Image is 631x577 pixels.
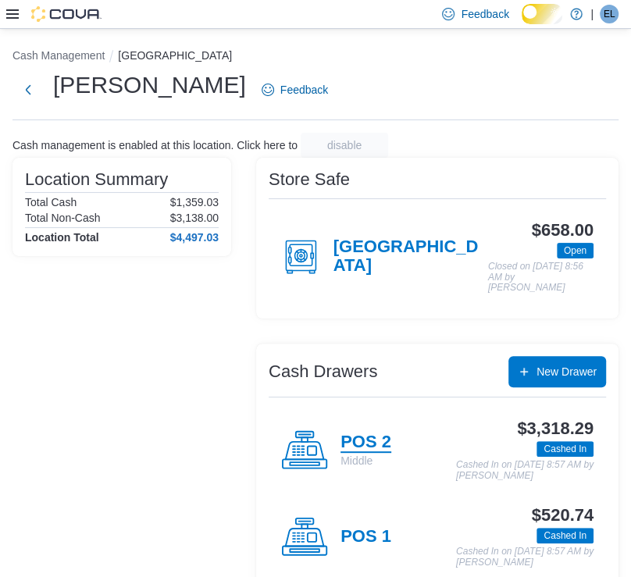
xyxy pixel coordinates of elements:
button: [GEOGRAPHIC_DATA] [118,49,232,62]
span: Open [564,244,586,258]
span: New Drawer [537,364,597,379]
span: Dark Mode [522,24,522,25]
img: Cova [31,6,102,22]
span: Feedback [461,6,508,22]
input: Dark Mode [522,4,562,24]
h4: [GEOGRAPHIC_DATA] [333,237,488,276]
p: Cashed In on [DATE] 8:57 AM by [PERSON_NAME] [456,460,594,481]
h3: $520.74 [532,506,594,525]
h4: POS 1 [340,527,391,547]
div: Emily Latta [600,5,619,23]
a: Feedback [255,74,334,105]
h1: [PERSON_NAME] [53,69,246,101]
span: Open [557,243,594,258]
p: Cashed In on [DATE] 8:57 AM by [PERSON_NAME] [456,547,594,568]
h3: Store Safe [269,170,350,189]
h6: Total Non-Cash [25,212,101,224]
span: Feedback [280,82,328,98]
button: disable [301,133,388,158]
span: EL [604,5,615,23]
p: Closed on [DATE] 8:56 AM by [PERSON_NAME] [488,262,594,294]
p: Middle [340,453,391,468]
h3: Cash Drawers [269,362,377,381]
span: Cashed In [537,441,594,457]
span: Cashed In [544,529,586,543]
h3: $658.00 [532,221,594,240]
button: New Drawer [508,356,606,387]
span: Cashed In [537,528,594,543]
h4: Location Total [25,231,99,244]
span: disable [327,137,362,153]
h3: Location Summary [25,170,168,189]
nav: An example of EuiBreadcrumbs [12,48,619,66]
p: $1,359.03 [170,196,219,208]
p: Cash management is enabled at this location. Click here to [12,139,298,151]
span: Cashed In [544,442,586,456]
h3: $3,318.29 [517,419,594,438]
p: $3,138.00 [170,212,219,224]
button: Next [12,74,44,105]
h4: $4,497.03 [170,231,219,244]
h4: POS 2 [340,433,391,453]
button: Cash Management [12,49,105,62]
p: | [590,5,594,23]
h6: Total Cash [25,196,77,208]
